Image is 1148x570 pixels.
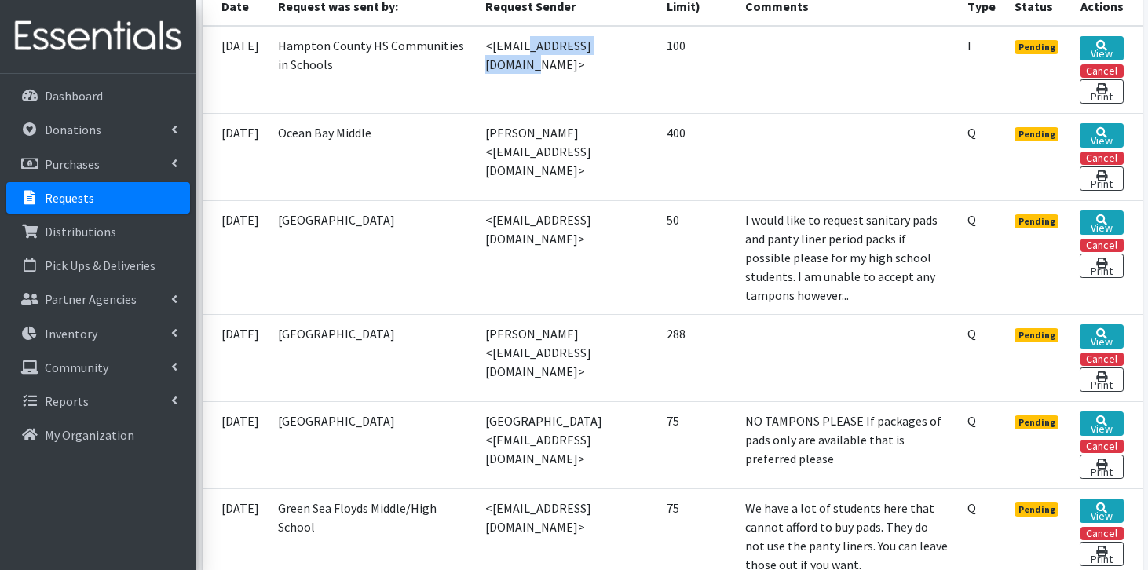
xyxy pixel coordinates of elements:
[1080,499,1123,523] a: View
[269,200,477,314] td: [GEOGRAPHIC_DATA]
[1080,353,1124,366] button: Cancel
[1015,502,1059,517] span: Pending
[476,401,657,488] td: [GEOGRAPHIC_DATA] <[EMAIL_ADDRESS][DOMAIN_NAME]>
[1080,411,1123,436] a: View
[45,360,108,375] p: Community
[1080,440,1124,453] button: Cancel
[1080,324,1123,349] a: View
[476,113,657,200] td: [PERSON_NAME] <[EMAIL_ADDRESS][DOMAIN_NAME]>
[1015,40,1059,54] span: Pending
[45,393,89,409] p: Reports
[203,113,269,200] td: [DATE]
[269,314,477,401] td: [GEOGRAPHIC_DATA]
[45,156,100,172] p: Purchases
[1015,415,1059,429] span: Pending
[967,212,976,228] abbr: Quantity
[45,224,116,239] p: Distributions
[967,326,976,342] abbr: Quantity
[45,291,137,307] p: Partner Agencies
[967,38,971,53] abbr: Individual
[1080,367,1123,392] a: Print
[45,190,94,206] p: Requests
[657,401,736,488] td: 75
[1080,64,1124,78] button: Cancel
[657,113,736,200] td: 400
[1080,79,1123,104] a: Print
[269,401,477,488] td: [GEOGRAPHIC_DATA]
[476,200,657,314] td: <[EMAIL_ADDRESS][DOMAIN_NAME]>
[203,314,269,401] td: [DATE]
[967,500,976,516] abbr: Quantity
[1080,542,1123,566] a: Print
[6,385,190,417] a: Reports
[1080,455,1123,479] a: Print
[476,314,657,401] td: [PERSON_NAME] <[EMAIL_ADDRESS][DOMAIN_NAME]>
[6,250,190,281] a: Pick Ups & Deliveries
[269,113,477,200] td: Ocean Bay Middle
[1015,328,1059,342] span: Pending
[6,283,190,315] a: Partner Agencies
[1080,527,1124,540] button: Cancel
[45,427,134,443] p: My Organization
[1080,123,1123,148] a: View
[736,200,958,314] td: I would like to request sanitary pads and panty liner period packs if possible please for my high...
[967,413,976,429] abbr: Quantity
[6,419,190,451] a: My Organization
[1080,36,1123,60] a: View
[45,122,101,137] p: Donations
[203,26,269,114] td: [DATE]
[476,26,657,114] td: <[EMAIL_ADDRESS][DOMAIN_NAME]>
[203,200,269,314] td: [DATE]
[203,401,269,488] td: [DATE]
[6,114,190,145] a: Donations
[45,258,155,273] p: Pick Ups & Deliveries
[45,326,97,342] p: Inventory
[6,352,190,383] a: Community
[6,182,190,214] a: Requests
[657,26,736,114] td: 100
[6,80,190,111] a: Dashboard
[6,10,190,63] img: HumanEssentials
[1080,239,1124,252] button: Cancel
[1080,166,1123,191] a: Print
[736,401,958,488] td: NO TAMPONS PLEASE If packages of pads only are available that is preferred please
[657,200,736,314] td: 50
[45,88,103,104] p: Dashboard
[1015,214,1059,228] span: Pending
[967,125,976,141] abbr: Quantity
[1080,152,1124,165] button: Cancel
[1080,254,1123,278] a: Print
[1080,210,1123,235] a: View
[6,318,190,349] a: Inventory
[6,148,190,180] a: Purchases
[6,216,190,247] a: Distributions
[269,26,477,114] td: Hampton County HS Communities in Schools
[1015,127,1059,141] span: Pending
[657,314,736,401] td: 288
